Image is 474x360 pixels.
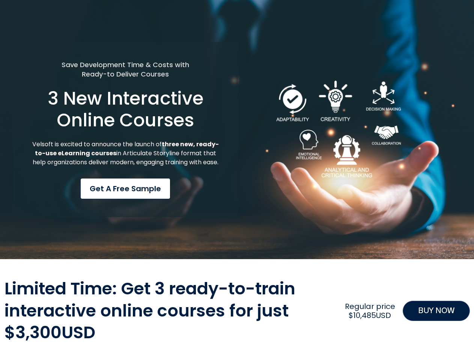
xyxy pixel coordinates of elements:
h2: Limited Time: Get 3 ready-to-train interactive online courses for just $3,300USD [5,278,338,344]
span: Get a Free Sample [90,183,161,194]
p: Velsoft is excited to announce the launch of in Articulate Storyline format that help organizatio... [31,140,220,167]
span: BUY NOW [418,305,454,317]
a: BUY NOW [403,301,470,321]
h1: 3 New Interactive Online Courses [31,88,220,131]
strong: three new, ready-to-use eLearning courses [35,140,219,157]
h5: Save Development Time & Costs with Ready-to Deliver Courses [31,60,220,79]
a: Get a Free Sample [80,178,170,199]
h2: Regular price $10,485USD [341,302,399,320]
